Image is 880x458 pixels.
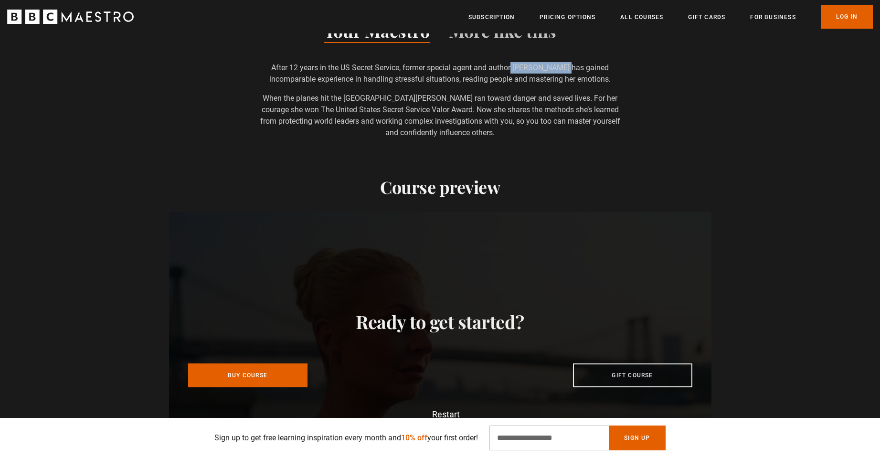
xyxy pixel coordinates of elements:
nav: Primary [468,5,873,29]
a: All Courses [620,12,663,22]
button: Sign Up [609,426,665,450]
p: When the planes hit the [GEOGRAPHIC_DATA][PERSON_NAME] ran toward danger and saved lives. For her... [255,93,625,138]
svg: BBC Maestro [7,10,134,24]
p: After 12 years in the US Secret Service, former special agent and author [PERSON_NAME] has gained... [255,62,625,85]
button: Restart [420,410,460,419]
a: Buy Course [188,363,307,387]
a: For business [750,12,795,22]
a: Log In [821,5,873,29]
a: Subscription [468,12,515,22]
a: Gift course [573,363,692,387]
div: Ready to get started? [184,311,696,333]
a: Gift Cards [688,12,725,22]
h2: Course preview [169,177,711,197]
p: Sign up to get free learning inspiration every month and your first order! [214,432,478,444]
a: Pricing Options [540,12,595,22]
span: 10% off [401,433,427,442]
